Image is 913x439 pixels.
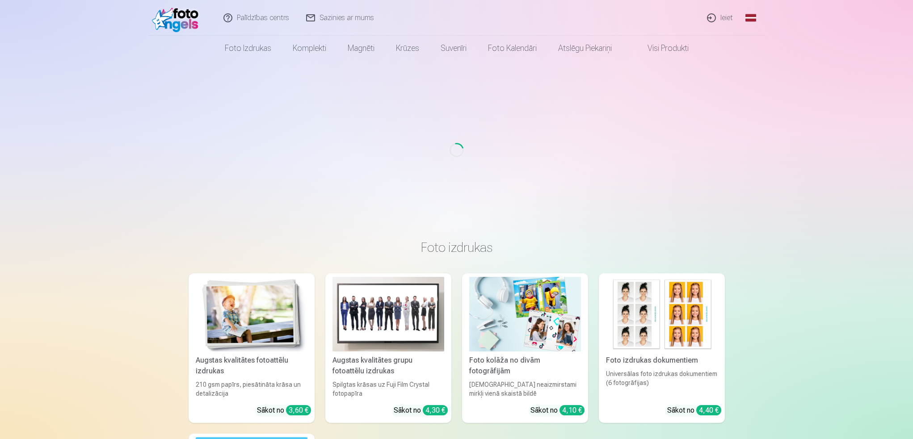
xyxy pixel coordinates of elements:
a: Foto izdrukas [214,36,282,61]
a: Suvenīri [430,36,477,61]
div: Sākot no [257,405,311,416]
div: 4,40 € [696,405,721,415]
div: 3,60 € [286,405,311,415]
img: Foto kolāža no divām fotogrāfijām [469,277,581,351]
div: 4,30 € [423,405,448,415]
a: Augstas kvalitātes grupu fotoattēlu izdrukasAugstas kvalitātes grupu fotoattēlu izdrukasSpilgtas ... [325,273,451,423]
div: Universālas foto izdrukas dokumentiem (6 fotogrāfijas) [602,369,721,398]
div: [DEMOGRAPHIC_DATA] neaizmirstami mirkļi vienā skaistā bildē [466,380,585,398]
div: Sākot no [394,405,448,416]
div: 4,10 € [560,405,585,415]
img: Foto izdrukas dokumentiem [606,277,718,351]
a: Foto izdrukas dokumentiemFoto izdrukas dokumentiemUniversālas foto izdrukas dokumentiem (6 fotogr... [599,273,725,423]
a: Visi produkti [623,36,699,61]
div: Foto izdrukas dokumentiem [602,355,721,366]
img: /fa1 [152,4,203,32]
h3: Foto izdrukas [196,239,718,255]
div: Augstas kvalitātes fotoattēlu izdrukas [192,355,311,376]
img: Augstas kvalitātes fotoattēlu izdrukas [196,277,307,351]
img: Augstas kvalitātes grupu fotoattēlu izdrukas [332,277,444,351]
a: Augstas kvalitātes fotoattēlu izdrukasAugstas kvalitātes fotoattēlu izdrukas210 gsm papīrs, piesā... [189,273,315,423]
div: Foto kolāža no divām fotogrāfijām [466,355,585,376]
div: Spilgtas krāsas uz Fuji Film Crystal fotopapīra [329,380,448,398]
div: 210 gsm papīrs, piesātināta krāsa un detalizācija [192,380,311,398]
div: Sākot no [667,405,721,416]
a: Atslēgu piekariņi [547,36,623,61]
div: Sākot no [530,405,585,416]
a: Foto kolāža no divām fotogrāfijāmFoto kolāža no divām fotogrāfijām[DEMOGRAPHIC_DATA] neaizmirstam... [462,273,588,423]
div: Augstas kvalitātes grupu fotoattēlu izdrukas [329,355,448,376]
a: Foto kalendāri [477,36,547,61]
a: Krūzes [385,36,430,61]
a: Magnēti [337,36,385,61]
a: Komplekti [282,36,337,61]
